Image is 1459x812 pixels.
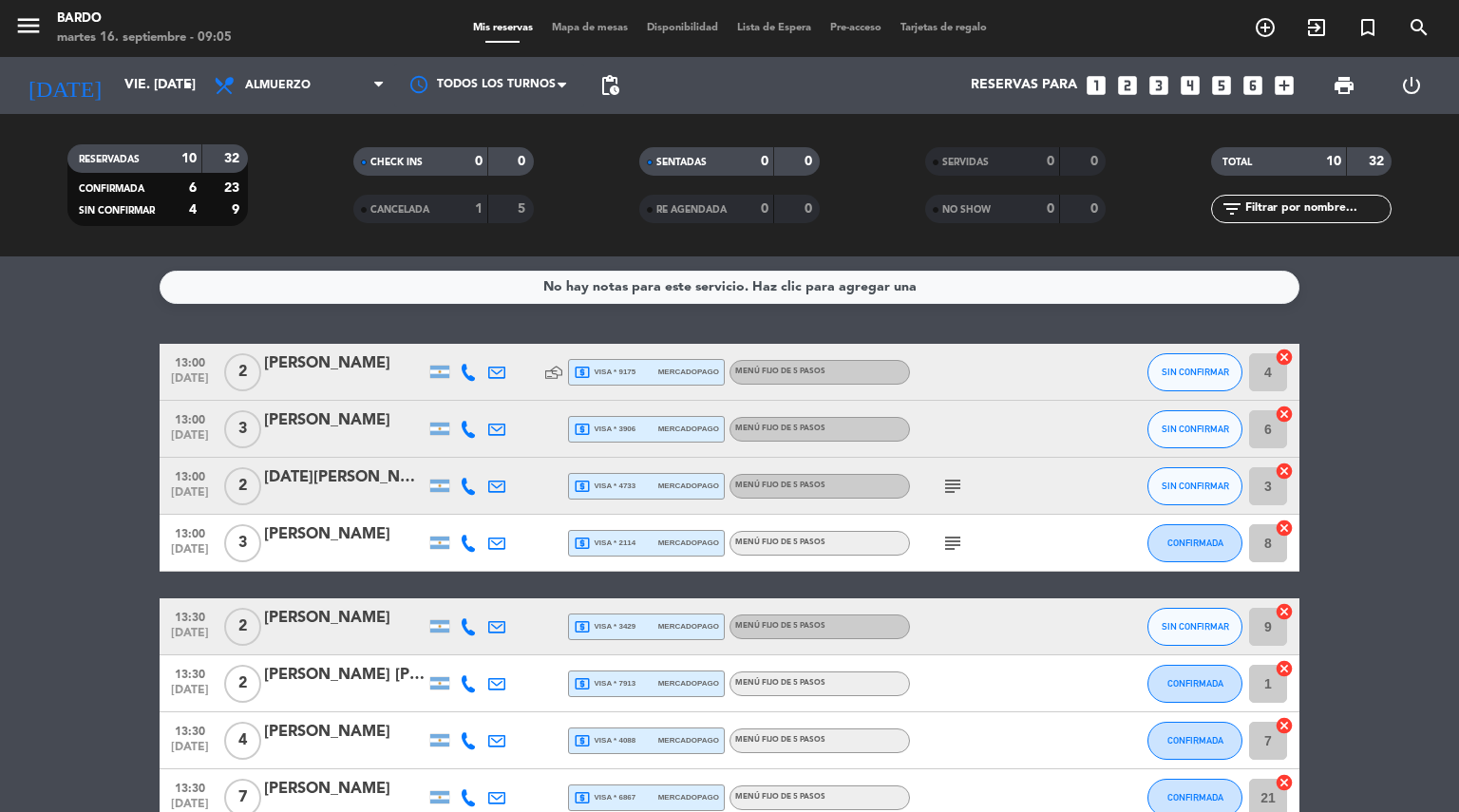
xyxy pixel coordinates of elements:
[735,793,825,801] span: Menú fijo de 5 pasos
[1377,57,1445,114] div: LOG OUT
[574,364,591,381] i: local_atm
[1209,73,1234,98] i: looks_5
[166,521,214,543] span: 13:00
[224,181,243,195] strong: 23
[574,732,635,749] span: visa * 4088
[14,65,115,106] i: [DATE]
[475,155,483,168] strong: 0
[177,74,199,97] i: arrow_drop_down
[574,732,591,749] i: local_atm
[1147,524,1242,562] button: CONFIRMADA
[232,203,243,217] strong: 9
[166,350,214,372] span: 13:00
[1400,74,1423,97] i: power_settings_new
[166,429,214,451] span: [DATE]
[1147,353,1242,391] button: SIN CONFIRMAR
[264,663,426,688] div: [PERSON_NAME] [PERSON_NAME]
[1275,462,1294,481] i: cancel
[735,679,825,687] span: Menú fijo de 5 pasos
[728,23,821,33] span: Lista de Espera
[224,152,243,165] strong: 32
[224,722,261,760] span: 4
[189,181,197,195] strong: 6
[189,203,197,217] strong: 4
[1167,792,1223,803] span: CONFIRMADA
[1162,481,1229,491] span: SIN CONFIRMAR
[224,467,261,505] span: 2
[370,205,429,215] span: CANCELADA
[761,202,768,216] strong: 0
[245,79,311,92] span: Almuerzo
[79,155,140,164] span: RESERVADAS
[1333,74,1355,97] span: print
[942,158,989,167] span: SERVIDAS
[14,11,43,47] button: menu
[574,535,591,552] i: local_atm
[574,789,635,806] span: visa * 6867
[464,23,542,33] span: Mis reservas
[79,206,155,216] span: SIN CONFIRMAR
[166,776,214,798] span: 13:30
[735,425,825,432] span: Menú fijo de 5 pasos
[658,734,719,746] span: mercadopago
[658,791,719,803] span: mercadopago
[57,28,232,47] div: martes 16. septiembre - 09:05
[1167,678,1223,689] span: CONFIRMADA
[1047,155,1054,168] strong: 0
[1222,158,1252,167] span: TOTAL
[166,464,214,486] span: 13:00
[518,155,529,168] strong: 0
[166,627,214,649] span: [DATE]
[264,777,426,802] div: [PERSON_NAME]
[166,719,214,741] span: 13:30
[1305,16,1328,39] i: exit_to_app
[1408,16,1431,39] i: search
[1326,155,1341,168] strong: 10
[1254,16,1277,39] i: add_circle_outline
[942,205,991,215] span: NO SHOW
[1272,73,1297,98] i: add_box
[574,618,591,635] i: local_atm
[1241,73,1265,98] i: looks_6
[542,23,637,33] span: Mapa de mesas
[1275,716,1294,735] i: cancel
[574,789,591,806] i: local_atm
[1356,16,1379,39] i: turned_in_not
[1369,155,1388,168] strong: 32
[656,158,707,167] span: SENTADAS
[574,421,591,438] i: local_atm
[941,532,964,555] i: subject
[735,368,825,375] span: Menú fijo de 5 pasos
[166,662,214,684] span: 13:30
[658,480,719,492] span: mercadopago
[941,475,964,498] i: subject
[1162,424,1229,434] span: SIN CONFIRMAR
[658,677,719,689] span: mercadopago
[1178,73,1203,98] i: looks_4
[658,423,719,435] span: mercadopago
[1147,608,1242,646] button: SIN CONFIRMAR
[518,202,529,216] strong: 5
[224,353,261,391] span: 2
[79,184,144,194] span: CONFIRMADA
[1084,73,1108,98] i: looks_one
[264,351,426,376] div: [PERSON_NAME]
[1047,202,1054,216] strong: 0
[1146,73,1171,98] i: looks_3
[971,78,1077,93] span: Reservas para
[166,605,214,627] span: 13:30
[658,620,719,633] span: mercadopago
[891,23,996,33] span: Tarjetas de regalo
[574,478,591,495] i: local_atm
[1090,202,1102,216] strong: 0
[181,152,197,165] strong: 10
[1167,538,1223,548] span: CONFIRMADA
[1147,722,1242,760] button: CONFIRMADA
[735,482,825,489] span: Menú fijo de 5 pasos
[574,675,591,692] i: local_atm
[1090,155,1102,168] strong: 0
[1243,198,1391,219] input: Filtrar por nombre...
[735,538,825,546] span: Menú fijo de 5 pasos
[821,23,891,33] span: Pre-acceso
[166,684,214,706] span: [DATE]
